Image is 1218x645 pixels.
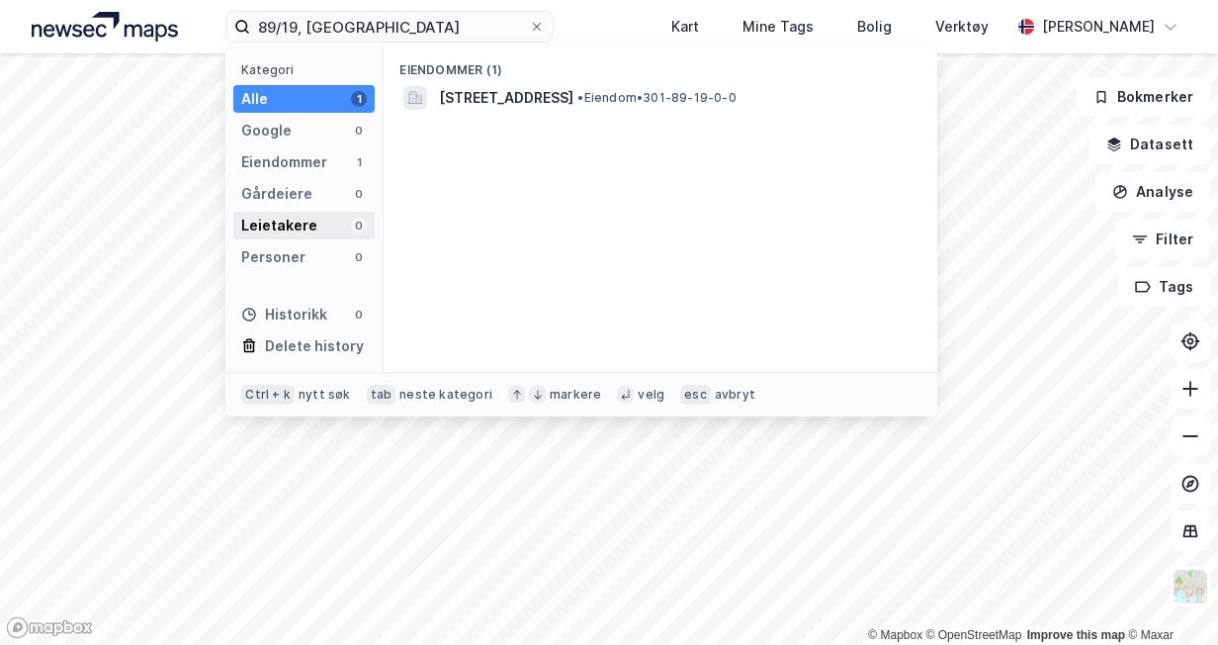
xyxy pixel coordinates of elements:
div: Eiendommer [241,150,327,174]
a: Mapbox homepage [6,616,93,639]
div: Kart [671,15,699,39]
div: avbryt [715,387,755,403]
button: Tags [1118,267,1210,307]
div: Ctrl + k [241,385,295,405]
button: Datasett [1089,125,1210,164]
div: 0 [351,123,367,138]
img: logo.a4113a55bc3d86da70a041830d287a7e.svg [32,12,178,42]
span: [STREET_ADDRESS] [439,86,573,110]
div: Bolig [857,15,892,39]
div: esc [680,385,711,405]
div: Alle [241,87,268,111]
span: Eiendom • 301-89-19-0-0 [577,90,736,106]
div: markere [550,387,601,403]
div: Personer [241,245,305,269]
button: Bokmerker [1077,77,1210,117]
div: Kategori [241,62,375,77]
div: Eiendommer (1) [384,46,937,82]
div: Historikk [241,303,327,326]
div: neste kategori [399,387,492,403]
button: Filter [1115,220,1210,259]
iframe: Chat Widget [1119,550,1218,645]
input: Søk på adresse, matrikkel, gårdeiere, leietakere eller personer [250,12,529,42]
div: Mine Tags [742,15,814,39]
div: 0 [351,186,367,202]
span: • [577,90,583,105]
button: Analyse [1095,172,1210,212]
div: [PERSON_NAME] [1042,15,1155,39]
a: Improve this map [1027,628,1125,642]
div: 0 [351,218,367,233]
div: tab [367,385,396,405]
div: Google [241,119,292,142]
div: Delete history [265,334,364,358]
div: 1 [351,154,367,170]
div: Verktøy [935,15,989,39]
a: OpenStreetMap [926,628,1022,642]
div: Gårdeiere [241,182,312,206]
div: Leietakere [241,214,317,237]
div: 0 [351,307,367,322]
div: nytt søk [299,387,351,403]
div: 1 [351,91,367,107]
div: Kontrollprogram for chat [1119,550,1218,645]
div: 0 [351,249,367,265]
a: Mapbox [868,628,922,642]
div: velg [638,387,664,403]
